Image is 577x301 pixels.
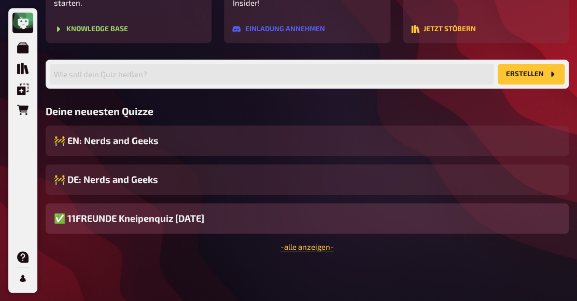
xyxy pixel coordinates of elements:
a: 🚧 DE: Nerds and Geeks [46,164,569,195]
a: Jetzt stöbern [411,25,476,35]
a: Einladung annehmen [232,25,325,35]
button: Jetzt stöbern [411,25,476,33]
a: -alle anzeigen- [280,242,334,251]
button: Erstellen [498,64,565,84]
a: 🚧 EN: Nerds and Geeks [46,125,569,156]
h3: Deine neuesten Quizze [46,105,569,117]
a: ✅ 11FREUNDE Kneipenquiz [DATE] [46,203,569,234]
span: 🚧 DE: Nerds and Geeks [54,173,158,187]
span: ✅ 11FREUNDE Kneipenquiz [DATE] [54,211,204,225]
input: Wie soll dein Quiz heißen? [50,64,494,84]
span: 🚧 EN: Nerds and Geeks [54,134,159,148]
button: Einladung annehmen [232,25,325,33]
button: Knowledge Base [54,25,128,33]
a: Knowledge Base [54,25,128,35]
